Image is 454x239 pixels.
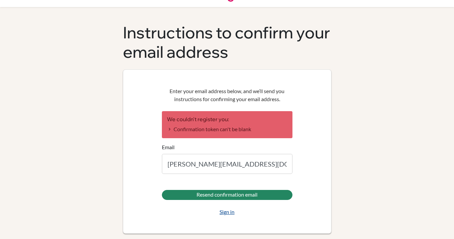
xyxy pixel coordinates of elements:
[162,87,292,103] p: Enter your email address below, and we’ll send you instructions for confirming your email address.
[220,208,234,216] a: Sign in
[167,116,287,123] h2: We couldn't register you:
[162,190,292,200] input: Resend confirmation email
[162,143,175,151] label: Email
[123,23,331,61] h1: Instructions to confirm your email address
[167,125,287,133] li: Confirmation token can't be blank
